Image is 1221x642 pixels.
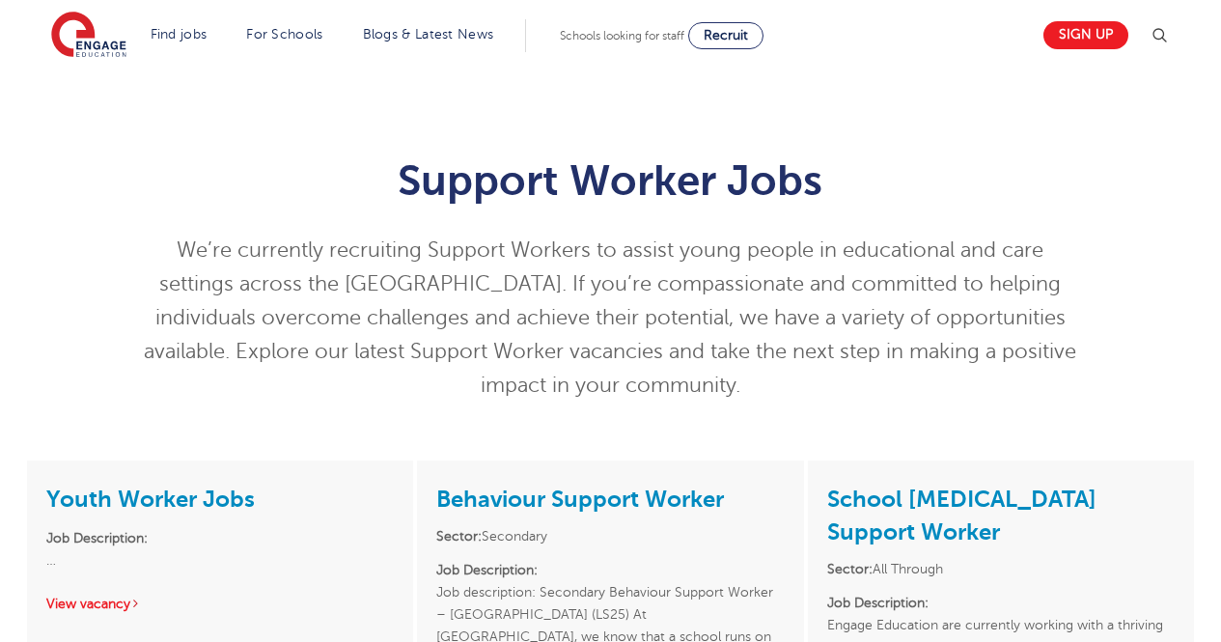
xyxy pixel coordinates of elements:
a: Recruit [688,22,763,49]
a: School [MEDICAL_DATA] Support Worker [827,486,1096,545]
li: Secondary [436,525,784,547]
h1: Support Worker Jobs [137,156,1084,205]
a: Behaviour Support Worker [436,486,724,513]
a: Sign up [1043,21,1128,49]
strong: Job Description: [46,531,148,545]
a: Blogs & Latest News [363,27,494,42]
a: Find jobs [151,27,208,42]
span: Schools looking for staff [560,29,684,42]
li: All Through [827,558,1175,580]
p: … [46,527,394,572]
strong: Sector: [436,529,482,544]
a: View vacancy [46,597,141,611]
strong: Sector: [827,562,873,576]
p: We’re currently recruiting Support Workers to assist young people in educational and care setting... [137,234,1084,403]
strong: Job Description: [827,596,929,610]
a: Youth Worker Jobs [46,486,255,513]
strong: Job Description: [436,563,538,577]
img: Engage Education [51,12,126,60]
a: For Schools [246,27,322,42]
span: Recruit [704,28,748,42]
